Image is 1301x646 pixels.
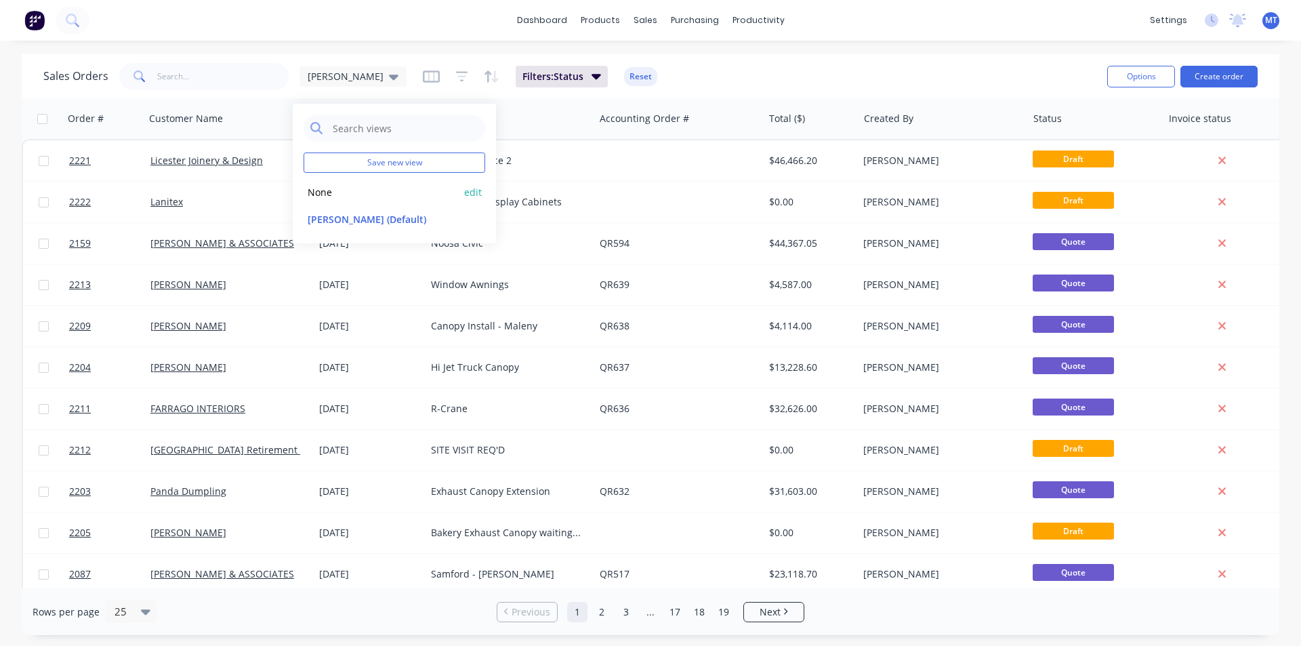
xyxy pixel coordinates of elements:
a: dashboard [510,10,574,31]
span: MT [1265,14,1277,26]
button: Options [1107,66,1175,87]
div: [DATE] [319,485,420,498]
span: Quote [1033,357,1114,374]
a: 2159 [69,223,150,264]
div: Accounting Order # [600,112,689,125]
div: sales [627,10,664,31]
div: [PERSON_NAME] [863,443,1014,457]
div: [PERSON_NAME] [863,319,1014,333]
span: Draft [1033,150,1114,167]
div: [PERSON_NAME] [863,567,1014,581]
span: Quote [1033,399,1114,416]
span: Quote [1033,564,1114,581]
a: Page 3 [616,602,636,622]
a: [PERSON_NAME] & ASSOCIATES [150,567,294,580]
div: productivity [726,10,791,31]
div: $0.00 [769,195,848,209]
span: 2211 [69,402,91,416]
a: [PERSON_NAME] [150,319,226,332]
span: Rows per page [33,605,100,619]
div: Total ($) [769,112,805,125]
h1: Sales Orders [43,70,108,83]
a: QR636 [600,402,629,415]
span: 2087 [69,567,91,581]
div: [PERSON_NAME] [863,154,1014,167]
div: Canopy Install - Maleny [431,319,581,333]
div: [DATE] [319,526,420,540]
div: Created By [864,112,913,125]
img: Factory [24,10,45,31]
span: 2213 [69,278,91,291]
a: QR632 [600,485,629,498]
div: Hi Jet Truck Canopy [431,361,581,374]
ul: Pagination [491,602,810,622]
div: Status [1033,112,1062,125]
a: 2087 [69,554,150,594]
a: 2213 [69,264,150,305]
div: [PERSON_NAME] [863,402,1014,416]
input: Search... [157,63,289,90]
div: Samford - [PERSON_NAME] [431,567,581,581]
a: Page 1 is your current page [567,602,587,622]
a: Lanitex [150,195,183,208]
div: settings [1143,10,1194,31]
div: Bakery Exhaust Canopy waiting on details from [PERSON_NAME] [431,526,581,540]
button: None [304,184,458,200]
a: Page 17 [665,602,685,622]
span: 2209 [69,319,91,333]
span: 2212 [69,443,91,457]
button: edit [464,185,482,199]
span: Draft [1033,523,1114,540]
span: Draft [1033,192,1114,209]
a: Licester Joinery & Design [150,154,263,167]
span: 2159 [69,237,91,250]
button: Reset [624,67,657,86]
div: [PERSON_NAME] [863,237,1014,250]
div: products [574,10,627,31]
button: Create order [1180,66,1258,87]
div: purchasing [664,10,726,31]
div: Invoice status [1169,112,1231,125]
a: Page 19 [714,602,734,622]
a: 2221 [69,140,150,181]
span: Draft [1033,440,1114,457]
a: Page 18 [689,602,709,622]
div: SITE VISIT REQ'D [431,443,581,457]
span: 2205 [69,526,91,540]
div: [PERSON_NAME] [863,361,1014,374]
a: Previous page [497,605,557,619]
a: 2205 [69,512,150,553]
div: [DATE] [319,443,420,457]
a: [PERSON_NAME] [150,361,226,374]
a: 2212 [69,430,150,470]
a: 2209 [69,306,150,346]
span: Filters: Status [522,70,583,83]
span: Quote [1033,316,1114,333]
a: 2211 [69,388,150,429]
span: Quote [1033,233,1114,250]
div: Order # [68,112,104,125]
div: Hydroponic Display Cabinets [431,195,581,209]
a: [PERSON_NAME] [150,526,226,539]
div: $0.00 [769,443,848,457]
a: 2222 [69,182,150,222]
div: $44,367.05 [769,237,848,250]
div: $46,466.20 [769,154,848,167]
span: 2204 [69,361,91,374]
div: [DATE] [319,402,420,416]
div: $13,228.60 [769,361,848,374]
button: Filters:Status [516,66,608,87]
div: $31,603.00 [769,485,848,498]
div: [PERSON_NAME] [863,485,1014,498]
button: Save new view [304,153,485,173]
div: $4,114.00 [769,319,848,333]
div: $23,118.70 [769,567,848,581]
div: [PERSON_NAME] [863,195,1014,209]
a: QR638 [600,319,629,332]
button: [PERSON_NAME] (Default) [304,211,458,227]
a: Page 2 [592,602,612,622]
div: Window Awnings [431,278,581,291]
div: [DATE] [319,319,420,333]
div: [DATE] [319,278,420,291]
a: FARRAGO INTERIORS [150,402,245,415]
